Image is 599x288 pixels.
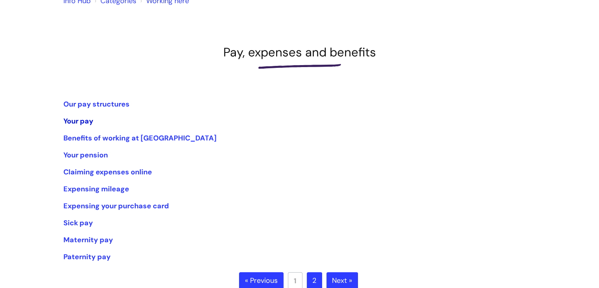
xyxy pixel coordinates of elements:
[63,184,129,194] a: Expensing mileage
[63,235,113,245] a: Maternity pay
[63,167,152,177] a: Claiming expenses online
[63,201,169,211] a: Expensing your purchase card
[63,116,93,126] a: Your pay
[63,150,108,160] a: Your pension
[63,218,93,228] a: Sick pay
[63,45,536,60] h1: Pay, expenses and benefits
[63,133,217,143] a: Benefits of working at [GEOGRAPHIC_DATA]
[63,252,111,262] a: Paternity pay
[63,99,130,109] a: Our pay structures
